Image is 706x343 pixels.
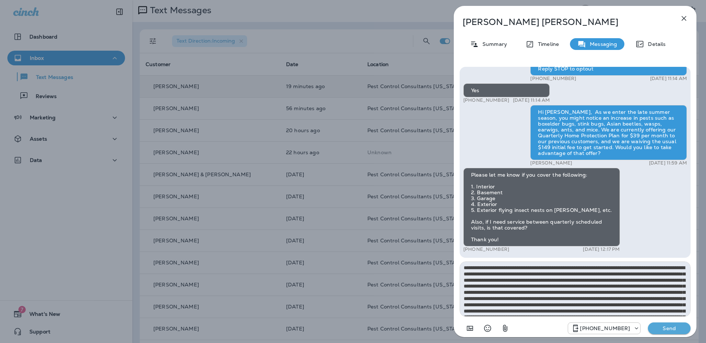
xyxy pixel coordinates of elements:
p: [DATE] 12:17 PM [583,246,620,252]
div: Hi [PERSON_NAME], As we enter the late summer season, you might notice an increase in pests such ... [530,105,687,160]
p: [DATE] 11:14 AM [650,76,687,82]
p: Summary [479,41,507,47]
p: [PHONE_NUMBER] [530,76,576,82]
button: Select an emoji [480,321,495,336]
p: [PHONE_NUMBER] [463,97,509,103]
p: Messaging [586,41,617,47]
p: [PHONE_NUMBER] [580,325,630,331]
p: [PERSON_NAME] [530,160,572,166]
p: [PERSON_NAME] [PERSON_NAME] [463,17,663,27]
p: [PHONE_NUMBER] [463,246,509,252]
p: [DATE] 11:59 AM [649,160,687,166]
div: +1 (815) 998-9676 [568,324,640,333]
p: Details [644,41,666,47]
div: Please let me know if you cover the following: 1. Interior 2. Basement 3. Garage 4. Exterior 5. E... [463,168,620,246]
p: Send [654,325,685,332]
p: [DATE] 11:14 AM [513,97,550,103]
div: Yes [463,83,550,97]
button: Send [648,322,691,334]
p: Timeline [534,41,559,47]
button: Add in a premade template [463,321,477,336]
